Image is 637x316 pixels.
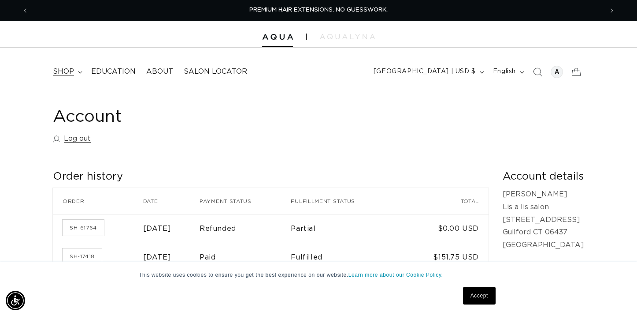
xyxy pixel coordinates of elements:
img: aqualyna.com [320,34,375,39]
h1: Account [53,106,584,128]
time: [DATE] [143,225,172,232]
iframe: Chat Widget [593,274,637,316]
th: Payment status [200,188,291,214]
th: Date [143,188,200,214]
td: Partial [291,214,400,243]
span: shop [53,67,74,76]
span: Salon Locator [184,67,247,76]
a: View addresses (3) [503,260,575,273]
summary: shop [48,62,86,82]
a: Education [86,62,141,82]
span: About [146,67,173,76]
td: $151.75 USD [400,243,489,271]
h2: Order history [53,170,489,184]
td: Fulfilled [291,243,400,271]
th: Total [400,188,489,214]
span: PREMIUM HAIR EXTENSIONS. NO GUESSWORK. [249,7,388,13]
a: Log out [53,132,91,145]
summary: Search [528,62,547,82]
td: Paid [200,243,291,271]
th: Order [53,188,143,214]
a: Salon Locator [178,62,252,82]
div: Accessibility Menu [6,291,25,310]
td: Refunded [200,214,291,243]
button: [GEOGRAPHIC_DATA] | USD $ [368,64,488,80]
a: About [141,62,178,82]
a: Order number SH-61764 [63,220,104,236]
button: English [488,64,528,80]
img: Aqua Hair Extensions [262,34,293,40]
span: [GEOGRAPHIC_DATA] | USD $ [374,67,476,76]
a: Accept [463,287,496,305]
p: This website uses cookies to ensure you get the best experience on our website. [139,271,498,279]
a: Learn more about our Cookie Policy. [348,272,443,278]
p: [PERSON_NAME] Lis a lis salon [STREET_ADDRESS] Guilford CT 06437 [GEOGRAPHIC_DATA] [503,188,584,252]
span: English [493,67,516,76]
th: Fulfillment status [291,188,400,214]
td: $0.00 USD [400,214,489,243]
a: Order number SH-17418 [63,248,102,264]
button: Next announcement [602,2,622,19]
button: Previous announcement [15,2,35,19]
time: [DATE] [143,254,172,261]
span: Education [91,67,136,76]
h2: Account details [503,170,584,184]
